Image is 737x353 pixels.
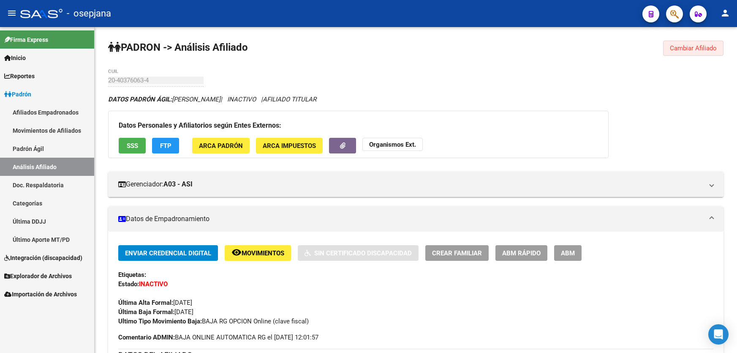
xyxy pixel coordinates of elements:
[708,324,729,345] div: Open Intercom Messenger
[118,317,309,325] span: BAJA RG OPCION Online (clave fiscal)
[362,138,423,151] button: Organismos Ext.
[4,35,48,44] span: Firma Express
[139,280,168,288] strong: INACTIVO
[108,96,172,103] strong: DATOS PADRÓN ÁGIL:
[263,142,316,150] span: ARCA Impuestos
[561,249,575,257] span: ABM
[720,8,730,18] mat-icon: person
[263,96,316,103] span: AFILIADO TITULAR
[118,299,192,306] span: [DATE]
[160,142,171,150] span: FTP
[163,180,193,189] strong: A03 - ASI
[108,96,316,103] i: | INACTIVO |
[192,138,250,153] button: ARCA Padrón
[425,245,489,261] button: Crear Familiar
[4,90,31,99] span: Padrón
[663,41,723,56] button: Cambiar Afiliado
[118,334,175,341] strong: Comentario ADMIN:
[199,142,243,150] span: ARCA Padrón
[4,253,82,263] span: Integración (discapacidad)
[369,141,416,148] strong: Organismos Ext.
[119,120,598,131] h3: Datos Personales y Afiliatorios según Entes Externos:
[256,138,323,153] button: ARCA Impuestos
[314,249,412,257] span: Sin Certificado Discapacidad
[118,308,193,316] span: [DATE]
[118,308,174,316] strong: Última Baja Formal:
[118,245,218,261] button: Enviar Credencial Digital
[118,299,173,306] strong: Última Alta Formal:
[108,96,220,103] span: [PERSON_NAME]
[118,280,139,288] strong: Estado:
[152,138,179,153] button: FTP
[108,206,723,232] mat-expansion-panel-header: Datos de Empadronamiento
[298,245,419,261] button: Sin Certificado Discapacidad
[432,249,482,257] span: Crear Familiar
[495,245,547,261] button: ABM Rápido
[127,142,138,150] span: SSS
[670,44,717,52] span: Cambiar Afiliado
[118,317,202,325] strong: Ultimo Tipo Movimiento Baja:
[225,245,291,261] button: Movimientos
[125,249,211,257] span: Enviar Credencial Digital
[108,172,723,197] mat-expansion-panel-header: Gerenciador:A03 - ASI
[4,290,77,299] span: Importación de Archivos
[118,180,703,189] mat-panel-title: Gerenciador:
[4,53,26,63] span: Inicio
[4,271,72,281] span: Explorador de Archivos
[502,249,541,257] span: ABM Rápido
[118,214,703,224] mat-panel-title: Datos de Empadronamiento
[67,4,111,23] span: - osepjana
[119,138,146,153] button: SSS
[242,249,284,257] span: Movimientos
[4,71,35,81] span: Reportes
[231,247,242,257] mat-icon: remove_red_eye
[108,41,248,53] strong: PADRON -> Análisis Afiliado
[554,245,582,261] button: ABM
[118,333,318,342] span: BAJA ONLINE AUTOMATICA RG el [DATE] 12:01:57
[118,271,146,279] strong: Etiquetas:
[7,8,17,18] mat-icon: menu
